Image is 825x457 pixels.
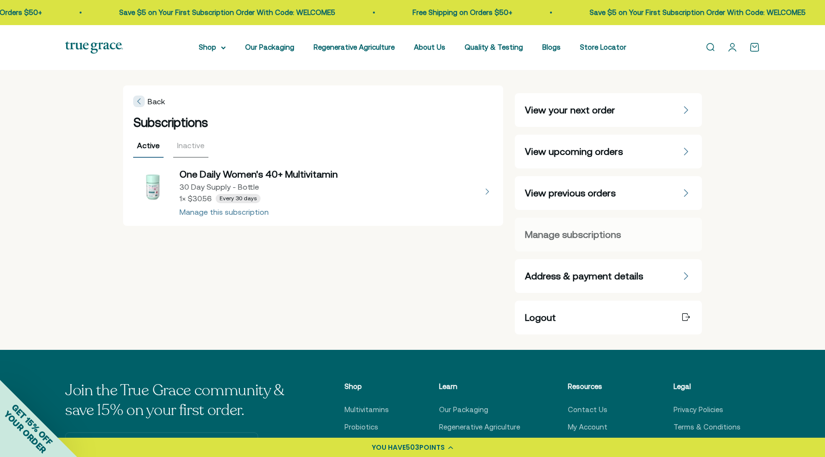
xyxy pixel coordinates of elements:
[515,259,702,293] a: Address & payment details
[515,176,702,210] a: View previous orders
[525,145,623,158] span: View upcoming orders
[525,103,615,117] span: View your next order
[439,421,520,433] a: Regenerative Agriculture
[674,404,723,415] a: Privacy Policies
[439,381,520,392] p: Learn
[199,42,226,53] summary: Shop
[580,43,626,51] a: Store Locator
[576,7,792,18] p: Save $5 on Your First Subscription Order With Code: WELCOME5
[419,443,445,452] span: POINTS
[133,139,493,158] div: Filter subscriptions by status
[568,381,625,392] p: Resources
[515,135,702,168] a: View upcoming orders
[137,141,160,150] span: Active
[10,402,55,447] span: GET 15% OFF
[344,404,389,415] a: Multivitamins
[525,228,621,241] span: Manage subscriptions
[245,43,294,51] a: Our Packaging
[525,269,643,283] span: Address & payment details
[568,421,607,433] a: My Account
[515,93,702,127] a: View your next order
[177,141,205,150] span: Inactive
[515,301,702,334] a: Logout
[2,409,48,455] span: YOUR ORDER
[515,218,702,251] a: Manage subscriptions
[179,208,269,216] div: Manage this subscription
[133,96,165,107] span: Back
[344,381,391,392] p: Shop
[133,115,208,129] span: Subscriptions
[674,381,741,392] p: Legal
[542,43,561,51] a: Blogs
[568,404,607,415] a: Contact Us
[674,421,741,433] a: Terms & Conditions
[344,421,378,433] a: Probiotics
[406,443,419,452] span: 503
[525,311,556,324] span: Logout
[525,186,616,200] span: View previous orders
[465,43,523,51] a: Quality & Testing
[65,381,297,421] p: Join the True Grace community & save 15% on your first order.
[399,8,498,16] a: Free Shipping on Orders $50+
[372,443,406,452] span: YOU HAVE
[314,43,395,51] a: Regenerative Agriculture
[439,404,488,415] a: Our Packaging
[105,7,321,18] p: Save $5 on Your First Subscription Order With Code: WELCOME5
[148,97,165,106] span: Back
[414,43,445,51] a: About Us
